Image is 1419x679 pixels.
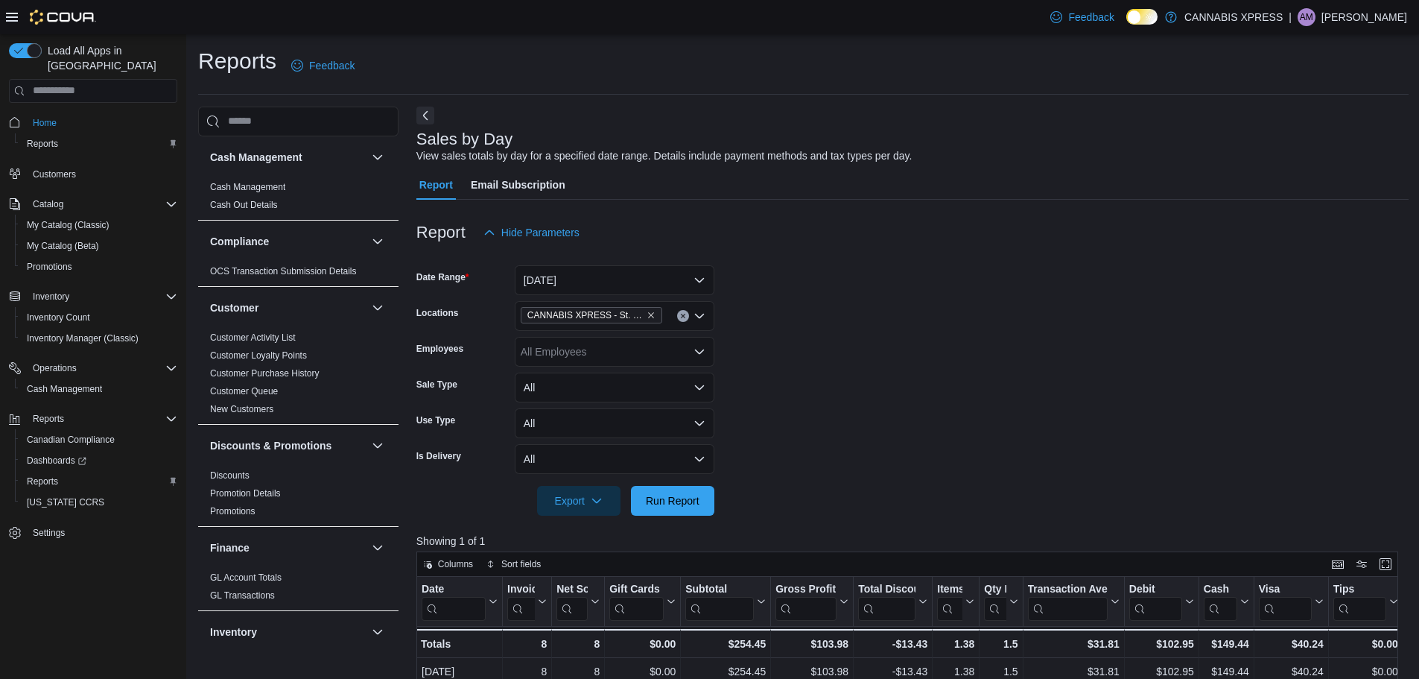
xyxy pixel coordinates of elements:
button: My Catalog (Classic) [15,215,183,236]
button: Remove CANNABIS XPRESS - St. Andrews (Water Street) from selection in this group [647,311,655,320]
span: Sort fields [501,558,541,570]
span: Columns [438,558,473,570]
button: Run Report [631,486,714,516]
span: Reports [27,410,177,428]
span: Promotions [210,505,255,517]
button: Compliance [210,234,366,249]
div: Invoices Sold [507,582,535,620]
div: Transaction Average [1027,582,1107,620]
h3: Discounts & Promotions [210,438,331,453]
div: Total Discount [858,582,915,596]
span: CANNABIS XPRESS - St. [PERSON_NAME] ([GEOGRAPHIC_DATA]) [527,308,644,323]
button: Sort fields [480,555,547,573]
span: Operations [33,362,77,374]
span: Load All Apps in [GEOGRAPHIC_DATA] [42,43,177,73]
a: Customer Queue [210,386,278,397]
div: Gross Profit [775,582,837,620]
button: My Catalog (Beta) [15,236,183,256]
div: Tips [1333,582,1386,620]
button: Subtotal [685,582,766,620]
a: My Catalog (Classic) [21,216,115,234]
a: Feedback [285,51,361,80]
button: Items Per Transaction [937,582,974,620]
button: Enter fullscreen [1377,555,1394,573]
span: Home [27,113,177,132]
span: Promotions [27,261,72,273]
button: Inventory [210,625,366,639]
button: Reports [15,133,183,154]
button: Operations [27,359,83,377]
span: Washington CCRS [21,493,177,511]
span: Settings [33,527,65,539]
h3: Customer [210,300,258,315]
span: New Customers [210,403,273,415]
button: Discounts & Promotions [210,438,366,453]
a: OCS Transaction Submission Details [210,266,357,277]
span: Feedback [1068,10,1114,25]
span: Reports [21,135,177,153]
span: Reports [21,473,177,490]
a: New Customers [210,404,273,414]
button: Invoices Sold [507,582,547,620]
a: GL Transactions [210,590,275,601]
div: $149.44 [1204,635,1249,653]
button: Cash [1204,582,1249,620]
span: Reports [27,138,58,150]
button: Customers [3,163,183,185]
div: Debit [1129,582,1182,596]
span: AM [1300,8,1313,26]
button: Compliance [369,233,387,250]
div: Debit [1129,582,1182,620]
a: Customer Loyalty Points [210,350,307,361]
button: [US_STATE] CCRS [15,492,183,513]
div: $0.00 [609,635,676,653]
span: Cash Management [210,181,285,193]
div: -$13.43 [858,635,927,653]
h1: Reports [198,46,276,76]
div: Discounts & Promotions [198,467,399,526]
button: Catalog [3,194,183,215]
span: Cash Management [27,383,102,395]
button: Reports [3,408,183,429]
button: Home [3,112,183,133]
button: Display options [1353,555,1371,573]
button: Discounts & Promotions [369,437,387,455]
button: Inventory Manager (Classic) [15,328,183,349]
span: Feedback [309,58,355,73]
a: Inventory Manager (Classic) [21,329,145,347]
a: Customer Activity List [210,332,296,343]
button: Canadian Compliance [15,429,183,450]
button: Clear input [677,310,689,322]
span: My Catalog (Beta) [27,240,99,252]
span: Hide Parameters [501,225,580,240]
span: Inventory Count [21,309,177,326]
label: Locations [416,307,459,319]
button: Inventory [369,623,387,641]
span: Customer Activity List [210,332,296,344]
a: Customers [27,165,82,183]
label: Employees [416,343,463,355]
a: Inventory Count [21,309,96,326]
h3: Cash Management [210,150,302,165]
span: Catalog [33,198,63,210]
button: Open list of options [693,346,705,358]
p: [PERSON_NAME] [1321,8,1407,26]
div: Qty Per Transaction [984,582,1006,596]
button: Inventory Count [15,307,183,328]
button: Cash Management [369,148,387,166]
span: My Catalog (Classic) [21,216,177,234]
button: Reports [15,471,183,492]
button: Qty Per Transaction [984,582,1018,620]
a: My Catalog (Beta) [21,237,105,255]
a: Settings [27,524,71,542]
button: Promotions [15,256,183,277]
span: Cash Out Details [210,199,278,211]
a: GL Account Totals [210,572,282,583]
button: Cash Management [15,379,183,399]
div: $103.98 [775,635,848,653]
div: $102.95 [1129,635,1194,653]
label: Use Type [416,414,455,426]
div: Items Per Transaction [937,582,962,596]
nav: Complex example [9,106,177,583]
